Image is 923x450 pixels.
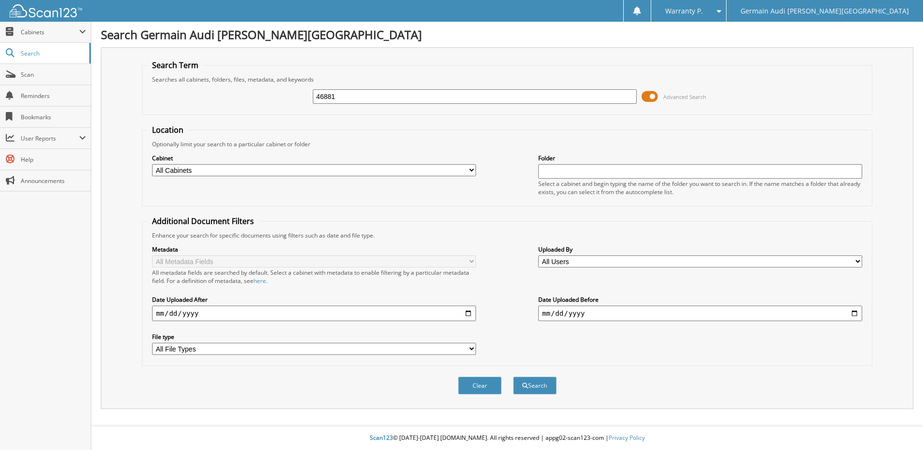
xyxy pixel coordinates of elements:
[458,377,502,394] button: Clear
[21,155,86,164] span: Help
[538,154,862,162] label: Folder
[152,333,476,341] label: File type
[513,377,557,394] button: Search
[21,28,79,36] span: Cabinets
[152,268,476,285] div: All metadata fields are searched by default. Select a cabinet with metadata to enable filtering b...
[147,231,867,239] div: Enhance your search for specific documents using filters such as date and file type.
[663,93,706,100] span: Advanced Search
[152,295,476,304] label: Date Uploaded After
[152,306,476,321] input: start
[147,216,259,226] legend: Additional Document Filters
[538,245,862,253] label: Uploaded By
[91,426,923,450] div: © [DATE]-[DATE] [DOMAIN_NAME]. All rights reserved | appg02-scan123-com |
[147,75,867,84] div: Searches all cabinets, folders, files, metadata, and keywords
[21,177,86,185] span: Announcements
[21,49,84,57] span: Search
[101,27,913,42] h1: Search Germain Audi [PERSON_NAME][GEOGRAPHIC_DATA]
[147,140,867,148] div: Optionally limit your search to a particular cabinet or folder
[21,92,86,100] span: Reminders
[21,70,86,79] span: Scan
[665,8,703,14] span: Warranty P.
[538,180,862,196] div: Select a cabinet and begin typing the name of the folder you want to search in. If the name match...
[21,113,86,121] span: Bookmarks
[741,8,909,14] span: Germain Audi [PERSON_NAME][GEOGRAPHIC_DATA]
[370,434,393,442] span: Scan123
[609,434,645,442] a: Privacy Policy
[875,404,923,450] iframe: Chat Widget
[147,60,203,70] legend: Search Term
[538,306,862,321] input: end
[253,277,266,285] a: here
[152,245,476,253] label: Metadata
[152,154,476,162] label: Cabinet
[10,4,82,17] img: scan123-logo-white.svg
[21,134,79,142] span: User Reports
[147,125,188,135] legend: Location
[538,295,862,304] label: Date Uploaded Before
